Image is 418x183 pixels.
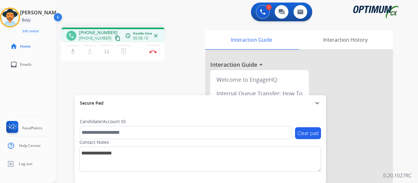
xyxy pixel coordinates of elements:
[383,172,412,179] p: 0.20.1027RC
[80,118,127,125] label: Candidate/Account ID:
[153,33,159,39] mat-icon: close
[115,35,120,41] mat-icon: content_copy
[133,36,148,41] span: 00:08:10
[20,16,32,24] div: Busy
[20,9,61,16] h3: [PERSON_NAME]
[79,29,118,36] span: [PHONE_NUMBER]
[295,127,321,139] button: Clear pad
[1,9,19,26] img: avatar
[133,31,152,36] span: Handle time
[69,48,77,55] mat-icon: mic
[20,44,31,49] span: Home
[20,28,42,35] button: Edit Avatar
[5,121,43,135] a: FocalPoints
[80,100,104,106] span: Secure Pad
[120,48,127,55] mat-icon: dialpad
[69,33,74,39] mat-icon: phone
[22,126,43,131] span: FocalPoints
[125,33,131,39] mat-icon: access_time
[213,86,306,100] div: Internal Queue Transfer: How To
[266,4,272,10] div: 1
[313,99,321,107] mat-icon: expand_more
[149,50,157,53] img: control
[205,30,298,50] div: Interaction Guide
[20,62,32,67] span: Emails
[103,48,110,55] mat-icon: pause
[10,43,18,50] mat-icon: home
[298,30,393,50] div: Interaction History
[86,48,94,55] mat-icon: merge_type
[19,143,41,148] span: Help Center
[19,161,33,166] span: Log out
[79,36,111,41] span: [PHONE_NUMBER]
[10,61,18,68] mat-icon: inbox
[213,73,306,86] div: Welcome to EngageHQ
[79,139,110,145] label: Contact Notes:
